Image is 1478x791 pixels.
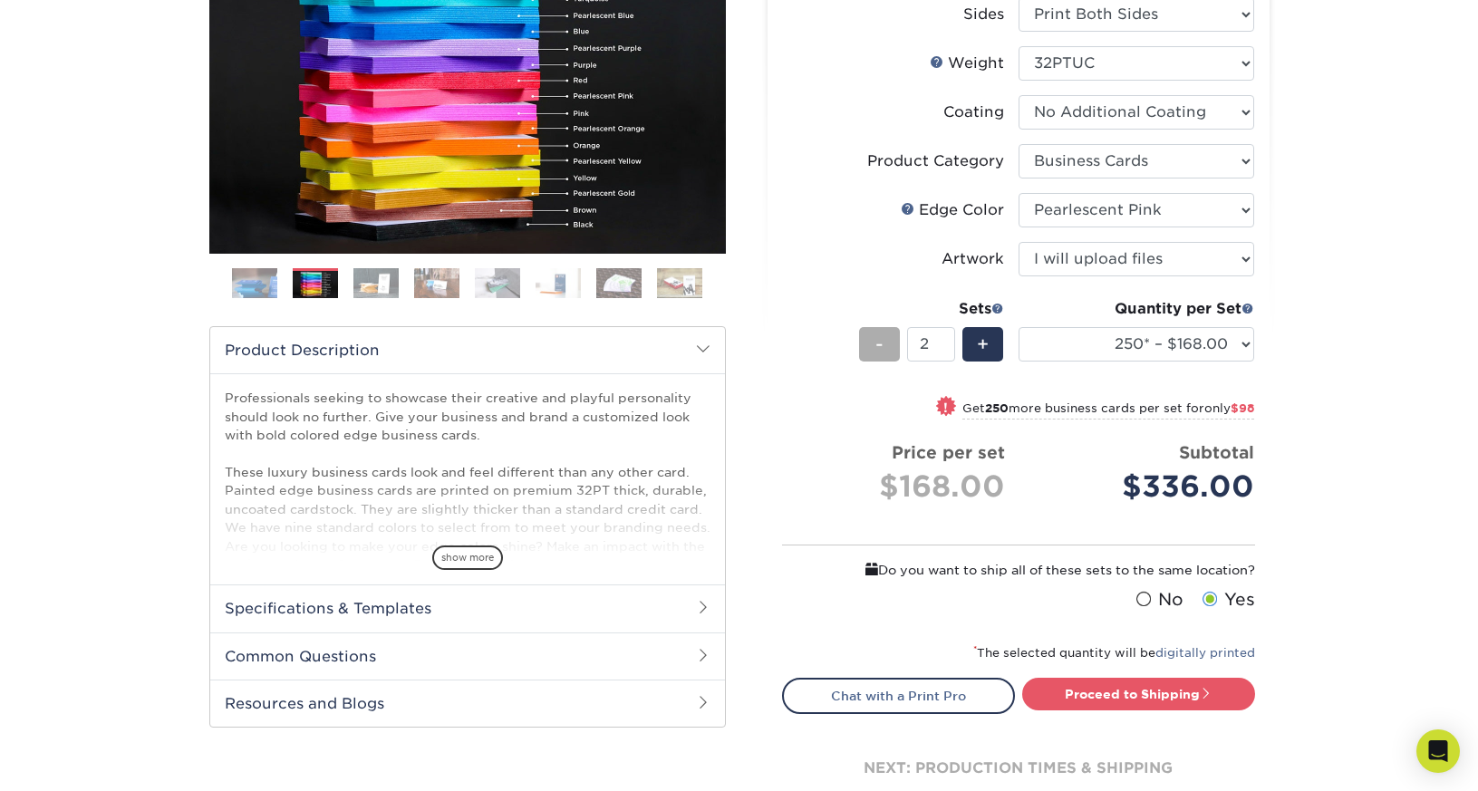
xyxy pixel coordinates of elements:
div: Open Intercom Messenger [1416,729,1460,773]
img: Business Cards 07 [596,267,642,299]
div: $336.00 [1032,465,1254,508]
div: $168.00 [797,465,1005,508]
a: Proceed to Shipping [1022,678,1255,710]
div: Quantity per Set [1019,298,1254,320]
strong: Price per set [892,442,1005,462]
img: Business Cards 05 [475,267,520,299]
strong: Subtotal [1179,442,1254,462]
h2: Resources and Blogs [210,680,725,727]
small: Get more business cards per set for [962,401,1254,420]
small: The selected quantity will be [973,646,1255,660]
img: Business Cards 04 [414,267,459,299]
img: Business Cards 08 [657,267,702,299]
span: $98 [1231,401,1254,415]
div: Artwork [942,248,1004,270]
span: show more [432,545,503,570]
h2: Common Questions [210,632,725,680]
h2: Product Description [210,327,725,373]
span: + [977,331,989,358]
p: Professionals seeking to showcase their creative and playful personality should look no further. ... [225,389,710,739]
label: No [1132,587,1183,613]
div: Edge Color [901,199,1004,221]
img: Business Cards 03 [353,267,399,299]
a: Chat with a Print Pro [782,678,1015,714]
span: - [875,331,884,358]
h2: Specifications & Templates [210,584,725,632]
iframe: Google Customer Reviews [5,736,154,785]
div: Product Category [867,150,1004,172]
span: only [1204,401,1254,415]
img: Business Cards 01 [232,261,277,306]
div: Sets [859,298,1004,320]
span: ! [943,398,948,417]
a: digitally printed [1155,646,1255,660]
img: Business Cards 02 [293,271,338,299]
div: Do you want to ship all of these sets to the same location? [782,560,1255,580]
img: Business Cards 06 [536,267,581,299]
div: Coating [943,101,1004,123]
label: Yes [1198,587,1255,613]
div: Weight [930,53,1004,74]
div: Sides [963,4,1004,25]
strong: 250 [985,401,1009,415]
